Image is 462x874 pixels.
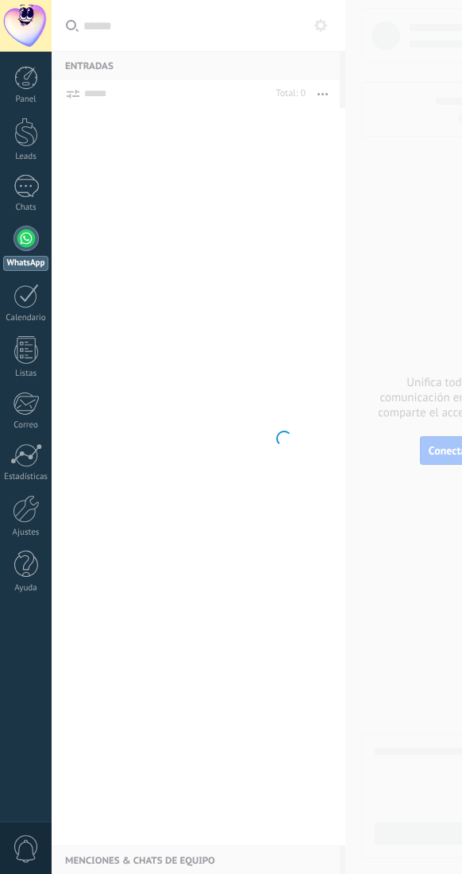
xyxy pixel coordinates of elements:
div: Estadísticas [3,472,49,482]
div: Leads [3,152,49,162]
div: Calendario [3,313,49,323]
div: Ayuda [3,583,49,594]
div: Ajustes [3,528,49,538]
div: Listas [3,369,49,379]
div: Panel [3,95,49,105]
div: Correo [3,420,49,431]
div: WhatsApp [3,256,48,271]
div: Chats [3,203,49,213]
